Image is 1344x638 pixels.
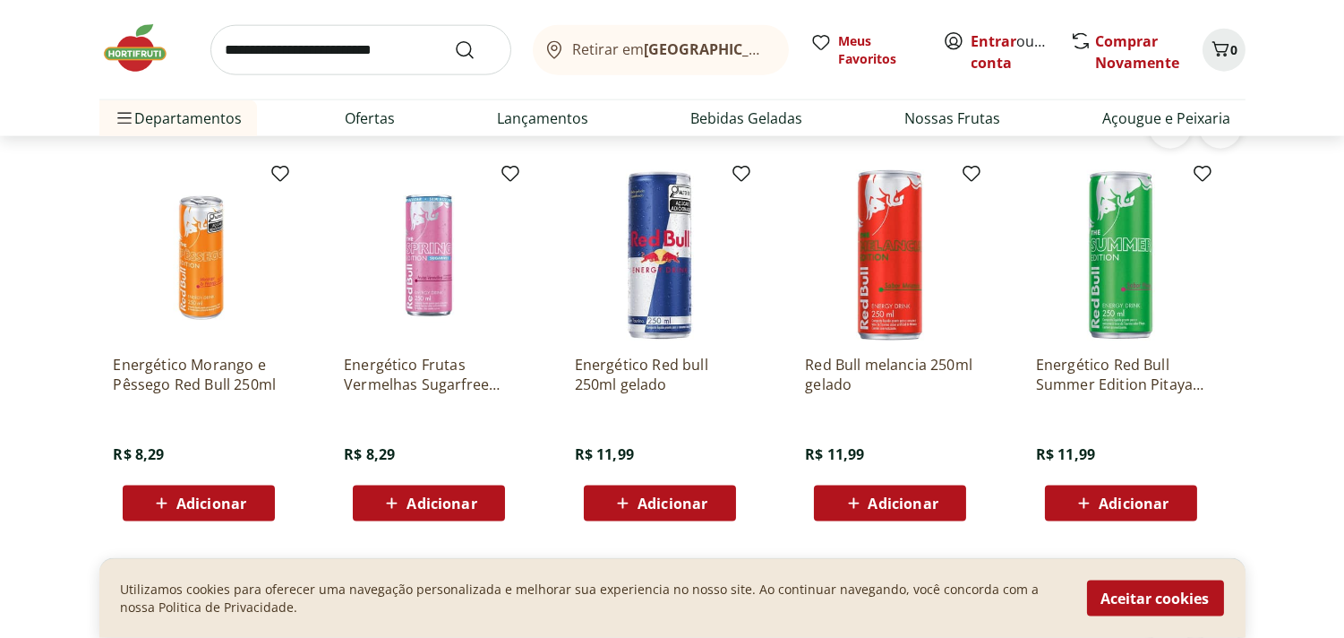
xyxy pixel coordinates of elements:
img: Energético Morango e Pêssego Red Bull 250ml [114,170,284,341]
a: Açougue e Peixaria [1102,108,1230,129]
a: Ofertas [345,108,395,129]
img: Red Bull melancia 250ml gelado [805,170,975,341]
a: Nossas Frutas [904,108,1000,129]
input: search [210,25,511,75]
a: Energético Frutas Vermelhas Sugarfree Red Bull 250ml [344,355,514,394]
span: 0 [1231,41,1238,58]
button: Adicionar [1045,486,1197,522]
a: Energético Morango e Pêssego Red Bull 250ml [114,355,284,394]
span: Adicionar [869,496,938,511]
a: Meus Favoritos [810,32,921,68]
img: Energético Red Bull Summer Edition Pitaya 250ml gelado [1036,170,1206,341]
span: Departamentos [114,97,243,140]
span: ou [972,30,1051,73]
a: Energético Red Bull Summer Edition Pitaya 250ml gelado [1036,355,1206,394]
a: Criar conta [972,31,1070,73]
img: Hortifruti [99,22,189,75]
button: Adicionar [814,486,966,522]
a: Red Bull melancia 250ml gelado [805,355,975,394]
span: Adicionar [176,496,246,511]
a: Bebidas Geladas [690,108,802,129]
button: Adicionar [584,486,736,522]
span: R$ 8,29 [114,444,165,464]
span: Meus Favoritos [839,32,921,68]
span: Adicionar [638,496,707,511]
span: R$ 11,99 [805,444,864,464]
a: Entrar [972,31,1017,51]
button: Submit Search [454,39,497,61]
button: Adicionar [123,486,275,522]
span: Retirar em [572,41,770,57]
b: [GEOGRAPHIC_DATA]/[GEOGRAPHIC_DATA] [644,39,946,59]
span: R$ 11,99 [575,444,634,464]
span: R$ 8,29 [344,444,395,464]
button: Adicionar [353,486,505,522]
button: Menu [114,97,135,140]
span: Adicionar [407,496,476,511]
img: Energético Frutas Vermelhas Sugarfree Red Bull 250ml [344,170,514,341]
span: Adicionar [1099,496,1169,511]
a: Comprar Novamente [1096,31,1180,73]
button: Aceitar cookies [1087,581,1224,616]
button: Retirar em[GEOGRAPHIC_DATA]/[GEOGRAPHIC_DATA] [533,25,789,75]
img: Energético Red bull 250ml gelado [575,170,745,341]
a: Energético Red bull 250ml gelado [575,355,745,394]
span: R$ 11,99 [1036,444,1095,464]
a: Lançamentos [497,108,588,129]
p: Utilizamos cookies para oferecer uma navegação personalizada e melhorar sua experiencia no nosso ... [121,581,1066,616]
button: Carrinho [1203,29,1246,72]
